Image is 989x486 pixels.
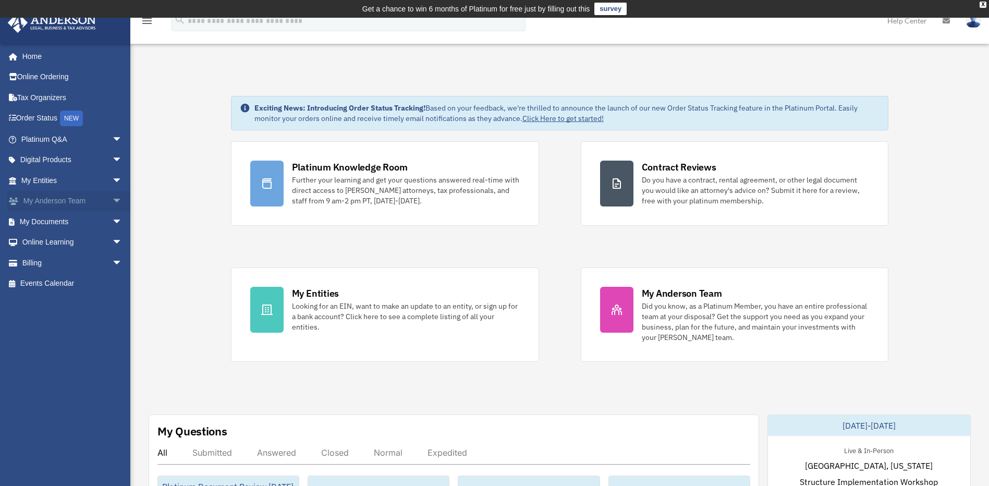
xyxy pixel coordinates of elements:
[594,3,627,15] a: survey
[7,67,138,88] a: Online Ordering
[7,252,138,273] a: Billingarrow_drop_down
[581,268,889,362] a: My Anderson Team Did you know, as a Platinum Member, you have an entire professional team at your...
[292,287,339,300] div: My Entities
[231,141,539,226] a: Platinum Knowledge Room Further your learning and get your questions answered real-time with dire...
[7,232,138,253] a: Online Learningarrow_drop_down
[522,114,604,123] a: Click Here to get started!
[192,447,232,458] div: Submitted
[292,175,520,206] div: Further your learning and get your questions answered real-time with direct access to [PERSON_NAM...
[141,18,153,27] a: menu
[231,268,539,362] a: My Entities Looking for an EIN, want to make an update to an entity, or sign up for a bank accoun...
[836,444,902,455] div: Live & In-Person
[112,232,133,253] span: arrow_drop_down
[292,301,520,332] div: Looking for an EIN, want to make an update to an entity, or sign up for a bank account? Click her...
[112,150,133,171] span: arrow_drop_down
[112,252,133,274] span: arrow_drop_down
[428,447,467,458] div: Expedited
[254,103,880,124] div: Based on your feedback, we're thrilled to announce the launch of our new Order Status Tracking fe...
[321,447,349,458] div: Closed
[7,46,133,67] a: Home
[112,211,133,233] span: arrow_drop_down
[157,447,167,458] div: All
[112,191,133,212] span: arrow_drop_down
[768,415,970,436] div: [DATE]-[DATE]
[254,103,425,113] strong: Exciting News: Introducing Order Status Tracking!
[7,211,138,232] a: My Documentsarrow_drop_down
[374,447,402,458] div: Normal
[157,423,227,439] div: My Questions
[7,129,138,150] a: Platinum Q&Aarrow_drop_down
[642,301,870,343] div: Did you know, as a Platinum Member, you have an entire professional team at your disposal? Get th...
[60,111,83,126] div: NEW
[980,2,986,8] div: close
[7,170,138,191] a: My Entitiesarrow_drop_down
[112,170,133,191] span: arrow_drop_down
[174,14,186,26] i: search
[7,150,138,171] a: Digital Productsarrow_drop_down
[257,447,296,458] div: Answered
[805,459,933,472] span: [GEOGRAPHIC_DATA], [US_STATE]
[642,175,870,206] div: Do you have a contract, rental agreement, or other legal document you would like an attorney's ad...
[7,87,138,108] a: Tax Organizers
[5,13,99,33] img: Anderson Advisors Platinum Portal
[581,141,889,226] a: Contract Reviews Do you have a contract, rental agreement, or other legal document you would like...
[642,161,716,174] div: Contract Reviews
[292,161,408,174] div: Platinum Knowledge Room
[966,13,981,28] img: User Pic
[112,129,133,150] span: arrow_drop_down
[7,108,138,129] a: Order StatusNEW
[7,191,138,212] a: My Anderson Teamarrow_drop_down
[7,273,138,294] a: Events Calendar
[141,15,153,27] i: menu
[642,287,722,300] div: My Anderson Team
[362,3,590,15] div: Get a chance to win 6 months of Platinum for free just by filling out this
